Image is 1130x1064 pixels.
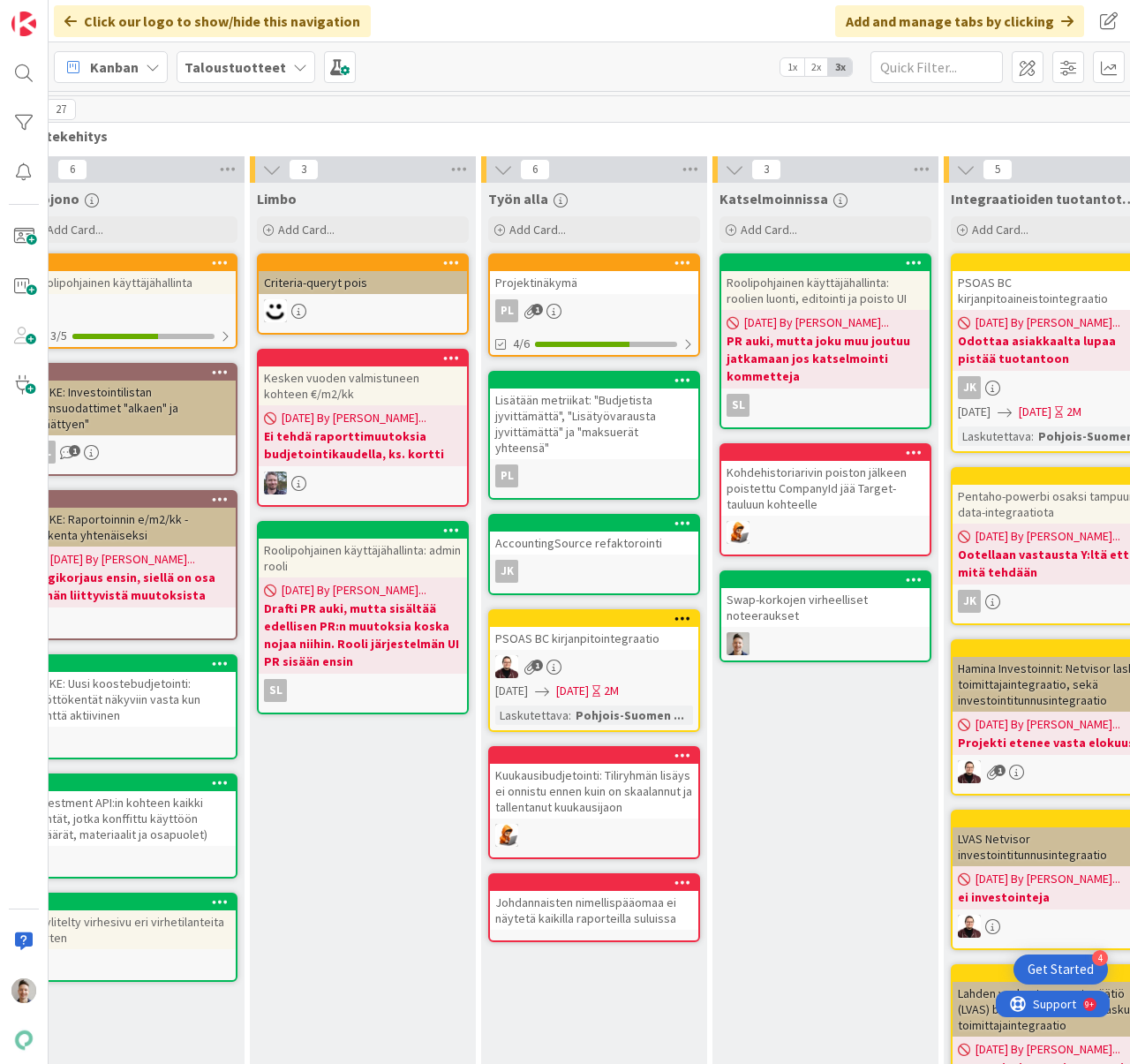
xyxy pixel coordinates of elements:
div: Laskutettava [495,706,569,725]
span: Add Card... [47,222,103,238]
div: Swap-korkojen virheelliset noteeraukset [721,572,930,627]
a: Kuukausibudjetointi: Tiliryhmän lisäys ei onnistu ennen kuin on skaalannut ja tallentanut kuukaus... [488,746,700,859]
div: JK [495,560,518,583]
span: Support [37,3,80,24]
a: SPIKE: Uusi koostebudjetointi: syöttökentät näkyviin vasta kun kenttä aktiivinen [26,654,237,759]
span: 1 [994,765,1006,776]
div: Investment API:in kohteen kaikki kentät, jotka konffittu käyttöön (määrät, materiaalit ja osapuolet) [27,791,236,846]
div: Projektinäkymä [490,271,698,294]
span: [DATE] By [PERSON_NAME]... [976,870,1120,888]
input: Quick Filter... [870,51,1003,83]
div: Criteria-queryt pois [259,255,467,294]
div: Projektinäkymä [490,255,698,294]
div: PL [490,299,698,322]
div: Open Get Started checklist, remaining modules: 4 [1013,955,1108,985]
div: Roolipohjainen käyttäjähallinta: admin rooli [259,539,467,577]
img: MH [264,299,287,322]
a: Roolipohjainen käyttäjähallinta: admin rooli[DATE] By [PERSON_NAME]...Drafti PR auki, mutta sisäl... [257,521,469,714]
a: AccountingSource refaktorointiJK [488,514,700,595]
a: SPIKE: Investointilistan pvmsuodattimet "alkaen" ja "päättyen"sl [26,363,237,476]
span: 3/5 [50,327,67,345]
div: Kesken vuoden valmistuneen kohteen €/m2/kk [259,366,467,405]
div: Add and manage tabs by clicking [835,5,1084,37]
span: [DATE] [556,682,589,700]
div: PL [495,464,518,487]
span: Työjono [26,190,79,208]
a: ProjektinäkymäPL4/6 [488,253,700,357]
span: Add Card... [741,222,797,238]
div: Roolipohjainen käyttäjähallinta: admin rooli [259,523,467,577]
span: [DATE] By [PERSON_NAME]... [744,313,889,332]
div: Kesken vuoden valmistuneen kohteen €/m2/kk [259,351,467,405]
span: 3 [751,159,781,180]
div: SPIKE: Raportoinnin e/m2/kk -laskenta yhtenäiseksi [27,508,236,547]
a: Roolipohjainen käyttäjähallinta3/5 [26,253,237,349]
div: Pohjois-Suomen ... [571,706,689,725]
div: SPIKE: Investointilistan pvmsuodattimet "alkaen" ja "päättyen" [27,381,236,435]
img: avatar [11,1028,36,1053]
img: AA [958,760,981,783]
span: [DATE] [495,682,528,700]
div: Kuukausibudjetointi: Tiliryhmän lisäys ei onnistu ennen kuin on skaalannut ja tallentanut kuukaus... [490,748,698,819]
span: Add Card... [972,222,1028,238]
span: [DATE] By [PERSON_NAME]... [282,409,426,427]
div: SPIKE: Investointilistan pvmsuodattimet "alkaen" ja "päättyen" [27,365,236,435]
div: JK [958,590,981,613]
span: 3 [289,159,319,180]
img: MH [727,521,750,544]
span: : [569,706,571,725]
div: Tyylitelty virhesivu eri virhetilanteita varten [27,910,236,949]
div: sl [259,679,467,702]
img: Visit kanbanzone.com [11,11,36,36]
div: Johdannaisten nimellispääomaa ei näytetä kaikilla raporteilla suluissa [490,875,698,930]
span: [DATE] [1019,403,1051,421]
span: 1x [780,58,804,76]
div: 2M [604,682,619,700]
div: MH [490,824,698,847]
span: Katselmoinnissa [719,190,828,208]
a: Swap-korkojen virheelliset noteerauksetTN [719,570,931,662]
div: Criteria-queryt pois [259,271,467,294]
div: 2M [1066,403,1081,421]
div: Click our logo to show/hide this navigation [54,5,371,37]
div: Johdannaisten nimellispääomaa ei näytetä kaikilla raporteilla suluissa [490,891,698,930]
a: Tyylitelty virhesivu eri virhetilanteita varten [26,893,237,982]
span: Add Card... [278,222,335,238]
div: JK [958,376,981,399]
div: Lisätään metriikat: "Budjetista jyvittämättä", "Lisätyövarausta jyvittämättä" ja "maksuerät yhtee... [490,373,698,459]
div: Roolipohjainen käyttäjähallinta [27,271,236,294]
b: PR auki, mutta joku muu joutuu jatkamaan jos katselmointi kommetteja [727,332,924,385]
div: SPIKE: Uusi koostebudjetointi: syöttökentät näkyviin vasta kun kenttä aktiivinen [27,656,236,727]
div: sl [27,441,236,464]
span: Työn alla [488,190,548,208]
span: : [1031,426,1034,446]
div: AccountingSource refaktorointi [490,532,698,555]
span: Kanban [90,57,139,78]
div: MH [721,521,930,544]
b: Taloustuotteet [185,58,286,76]
a: SPIKE: Raportoinnin e/m2/kk -laskenta yhtenäiseksi[DATE] By [PERSON_NAME]...Bugikorjaus ensin, si... [26,490,237,640]
div: TK [259,472,467,494]
div: PSOAS BC kirjanpitointegraatio [490,627,698,650]
div: Tyylitelty virhesivu eri virhetilanteita varten [27,894,236,949]
span: 1 [531,660,543,671]
div: Get Started [1028,961,1094,978]
span: 6 [520,159,550,180]
div: PL [495,299,518,322]
span: 6 [57,159,87,180]
span: [DATE] By [PERSON_NAME]... [976,527,1120,546]
img: TK [264,472,287,494]
div: sl [727,394,750,417]
div: PSOAS BC kirjanpitointegraatio [490,611,698,650]
div: Roolipohjainen käyttäjähallinta: roolien luonti, editointi ja poisto UI [721,271,930,310]
b: Ei tehdä raporttimuutoksia budjetointikaudella, ks. kortti [264,427,462,463]
div: JK [490,560,698,583]
div: Swap-korkojen virheelliset noteeraukset [721,588,930,627]
b: Bugikorjaus ensin, siellä on osa tähän liittyvistä muutoksista [33,569,230,604]
div: Laskutettava [958,426,1031,446]
span: [DATE] By [PERSON_NAME]... [976,313,1120,332]
span: 27 [46,99,76,120]
img: TN [11,978,36,1003]
div: sl [721,394,930,417]
img: AA [958,915,981,938]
